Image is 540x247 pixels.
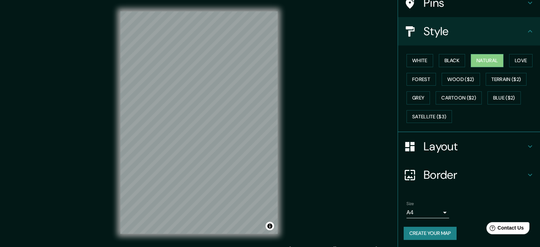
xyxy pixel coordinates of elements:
button: Natural [471,54,503,67]
button: Create your map [404,227,457,240]
button: Forest [407,73,436,86]
button: Satellite ($3) [407,110,452,123]
h4: Layout [424,139,526,154]
div: A4 [407,207,449,218]
div: Layout [398,132,540,161]
button: Love [509,54,533,67]
button: Black [439,54,465,67]
h4: Border [424,168,526,182]
button: Grey [407,91,430,104]
button: White [407,54,433,67]
label: Size [407,201,414,207]
canvas: Map [120,11,278,234]
div: Border [398,161,540,189]
div: Style [398,17,540,45]
button: Toggle attribution [266,222,274,230]
button: Terrain ($2) [486,73,527,86]
button: Blue ($2) [487,91,521,104]
iframe: Help widget launcher [477,219,532,239]
button: Wood ($2) [442,73,480,86]
button: Cartoon ($2) [436,91,482,104]
h4: Style [424,24,526,38]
